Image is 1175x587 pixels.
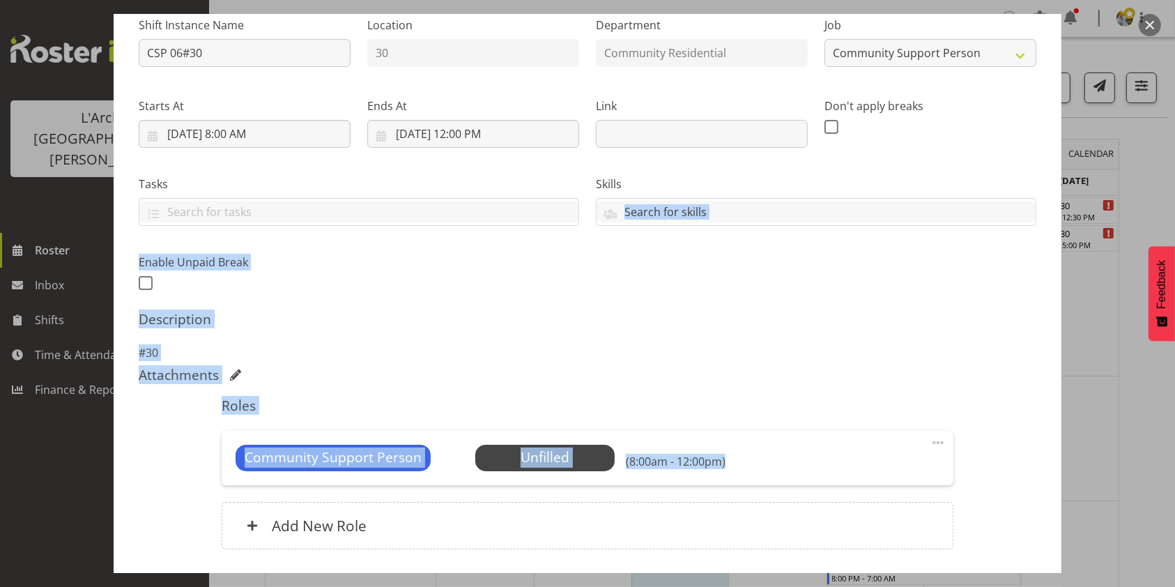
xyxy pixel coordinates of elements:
[139,311,1036,328] h5: Description
[139,17,351,33] label: Shift Instance Name
[139,201,578,222] input: Search for tasks
[367,120,579,148] input: Click to select...
[596,17,808,33] label: Department
[139,254,351,270] label: Enable Unpaid Break
[139,39,351,67] input: Shift Instance Name
[222,397,953,414] h5: Roles
[597,201,1036,222] input: Search for skills
[245,448,422,468] span: Community Support Person
[367,17,579,33] label: Location
[596,176,1036,192] label: Skills
[367,98,579,114] label: Ends At
[521,448,569,466] span: Unfilled
[139,176,579,192] label: Tasks
[1155,260,1168,309] span: Feedback
[272,517,367,535] h6: Add New Role
[824,17,1036,33] label: Job
[626,455,725,468] h6: (8:00am - 12:00pm)
[139,120,351,148] input: Click to select...
[596,98,808,114] label: Link
[139,367,219,383] h5: Attachments
[824,98,1036,114] label: Don't apply breaks
[139,344,1036,361] p: #30
[139,98,351,114] label: Starts At
[1149,246,1175,341] button: Feedback - Show survey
